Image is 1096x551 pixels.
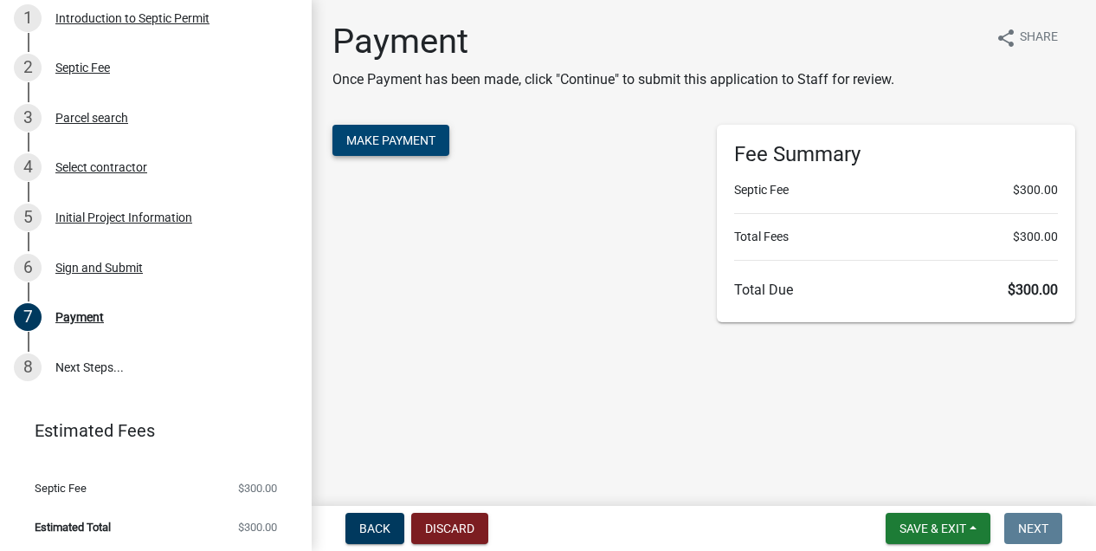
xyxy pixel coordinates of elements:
[35,522,111,533] span: Estimated Total
[734,282,1058,298] h6: Total Due
[899,522,966,535] span: Save & Exit
[14,413,284,448] a: Estimated Fees
[55,262,143,274] div: Sign and Submit
[14,153,42,181] div: 4
[996,28,1016,49] i: share
[345,513,404,544] button: Back
[1004,513,1062,544] button: Next
[982,21,1072,55] button: shareShare
[734,228,1058,246] li: Total Fees
[14,54,42,81] div: 2
[1008,282,1058,298] span: $300.00
[734,142,1058,167] h6: Fee Summary
[14,104,42,132] div: 3
[332,125,449,156] button: Make Payment
[1018,522,1048,535] span: Next
[55,12,210,24] div: Introduction to Septic Permit
[1020,28,1058,49] span: Share
[14,204,42,231] div: 5
[55,161,147,173] div: Select contractor
[734,181,1058,199] li: Septic Fee
[359,522,390,535] span: Back
[14,4,42,32] div: 1
[35,483,87,494] span: Septic Fee
[886,513,990,544] button: Save & Exit
[55,311,104,323] div: Payment
[1013,181,1058,199] span: $300.00
[55,62,110,74] div: Septic Fee
[238,522,277,533] span: $300.00
[14,254,42,282] div: 6
[55,211,192,224] div: Initial Project Information
[55,112,128,124] div: Parcel search
[238,483,277,494] span: $300.00
[411,513,488,544] button: Discard
[332,69,894,90] p: Once Payment has been made, click "Continue" to submit this application to Staff for review.
[14,303,42,331] div: 7
[346,133,435,147] span: Make Payment
[14,353,42,381] div: 8
[1013,228,1058,246] span: $300.00
[332,21,894,62] h1: Payment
